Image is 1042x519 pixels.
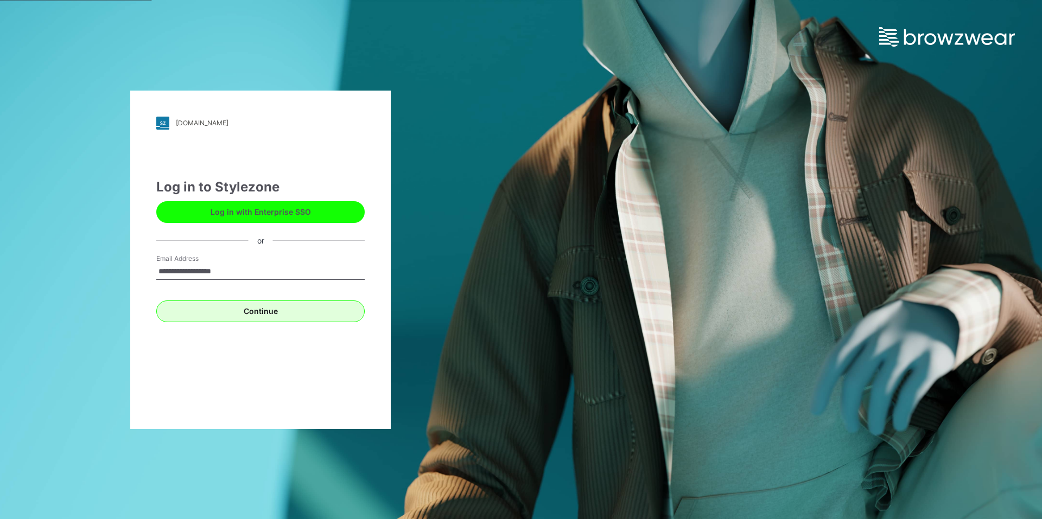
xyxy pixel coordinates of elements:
[156,254,232,264] label: Email Address
[156,201,365,223] button: Log in with Enterprise SSO
[176,119,228,127] div: [DOMAIN_NAME]
[156,300,365,322] button: Continue
[156,177,365,197] div: Log in to Stylezone
[156,117,169,130] img: stylezone-logo.562084cfcfab977791bfbf7441f1a819.svg
[156,117,365,130] a: [DOMAIN_NAME]
[249,235,273,246] div: or
[879,27,1015,47] img: browzwear-logo.e42bd6dac1945053ebaf764b6aa21510.svg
